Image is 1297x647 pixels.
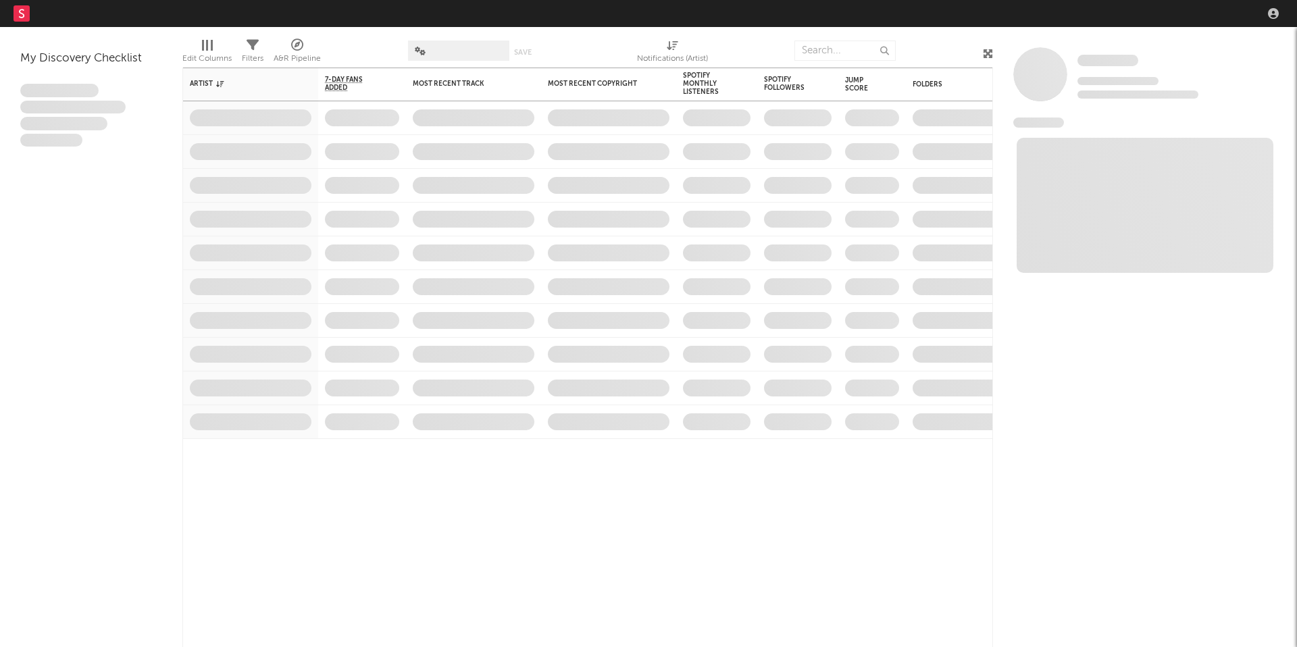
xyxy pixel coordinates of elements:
[794,41,896,61] input: Search...
[190,80,291,88] div: Artist
[274,51,321,67] div: A&R Pipeline
[1077,54,1138,68] a: Some Artist
[242,34,263,73] div: Filters
[1077,77,1159,85] span: Tracking Since: [DATE]
[1013,118,1064,128] span: News Feed
[683,72,730,96] div: Spotify Monthly Listeners
[1077,90,1198,99] span: 0 fans last week
[20,117,107,130] span: Praesent ac interdum
[845,76,879,93] div: Jump Score
[242,51,263,67] div: Filters
[325,76,379,92] span: 7-Day Fans Added
[913,80,1014,88] div: Folders
[20,134,82,147] span: Aliquam viverra
[637,51,708,67] div: Notifications (Artist)
[182,51,232,67] div: Edit Columns
[514,49,532,56] button: Save
[1077,55,1138,66] span: Some Artist
[20,51,162,67] div: My Discovery Checklist
[637,34,708,73] div: Notifications (Artist)
[413,80,514,88] div: Most Recent Track
[182,34,232,73] div: Edit Columns
[274,34,321,73] div: A&R Pipeline
[20,101,126,114] span: Integer aliquet in purus et
[548,80,649,88] div: Most Recent Copyright
[764,76,811,92] div: Spotify Followers
[20,84,99,97] span: Lorem ipsum dolor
